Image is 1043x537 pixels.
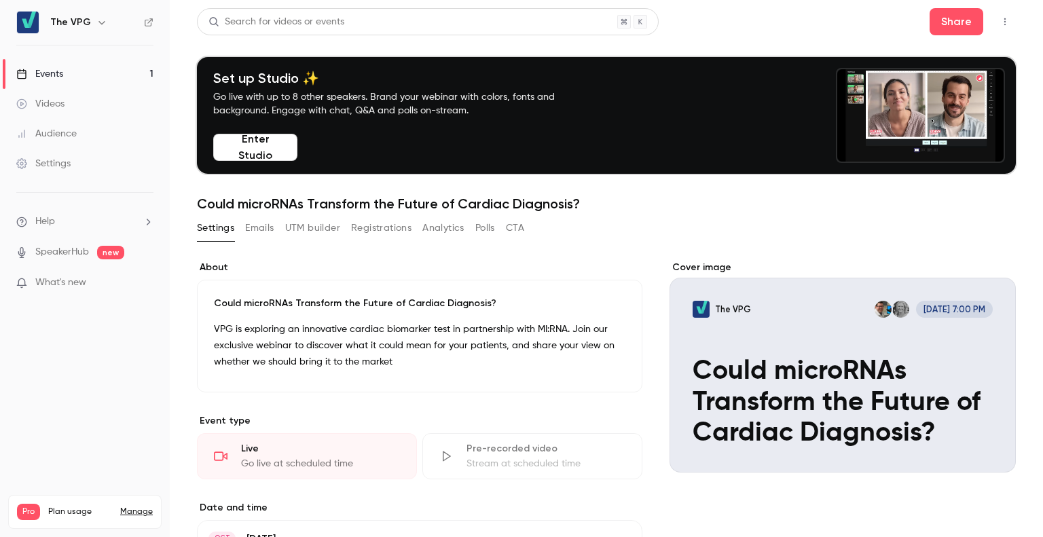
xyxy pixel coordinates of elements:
[670,261,1016,274] label: Cover image
[930,8,983,35] button: Share
[35,245,89,259] a: SpeakerHub
[197,196,1016,212] h1: Could microRNAs Transform the Future of Cardiac Diagnosis?
[213,90,587,117] p: Go live with up to 8 other speakers. Brand your webinar with colors, fonts and background. Engage...
[213,134,297,161] button: Enter Studio
[197,501,642,515] label: Date and time
[670,261,1016,473] section: Cover image
[35,215,55,229] span: Help
[285,217,340,239] button: UTM builder
[466,442,625,456] div: Pre-recorded video
[197,414,642,428] p: Event type
[208,15,344,29] div: Search for videos or events
[35,276,86,290] span: What's new
[137,277,153,289] iframe: Noticeable Trigger
[422,217,464,239] button: Analytics
[241,457,400,470] div: Go live at scheduled time
[422,433,642,479] div: Pre-recorded videoStream at scheduled time
[197,433,417,479] div: LiveGo live at scheduled time
[17,504,40,520] span: Pro
[475,217,495,239] button: Polls
[17,12,39,33] img: The VPG
[241,442,400,456] div: Live
[50,16,91,29] h6: The VPG
[506,217,524,239] button: CTA
[16,215,153,229] li: help-dropdown-opener
[197,217,234,239] button: Settings
[214,321,625,370] p: VPG is exploring an innovative cardiac biomarker test in partnership with MI:RNA. Join our exclus...
[120,506,153,517] a: Manage
[16,67,63,81] div: Events
[213,70,587,86] h4: Set up Studio ✨
[351,217,411,239] button: Registrations
[16,127,77,141] div: Audience
[214,297,625,310] p: Could microRNAs Transform the Future of Cardiac Diagnosis?
[245,217,274,239] button: Emails
[16,97,65,111] div: Videos
[466,457,625,470] div: Stream at scheduled time
[48,506,112,517] span: Plan usage
[97,246,124,259] span: new
[16,157,71,170] div: Settings
[197,261,642,274] label: About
